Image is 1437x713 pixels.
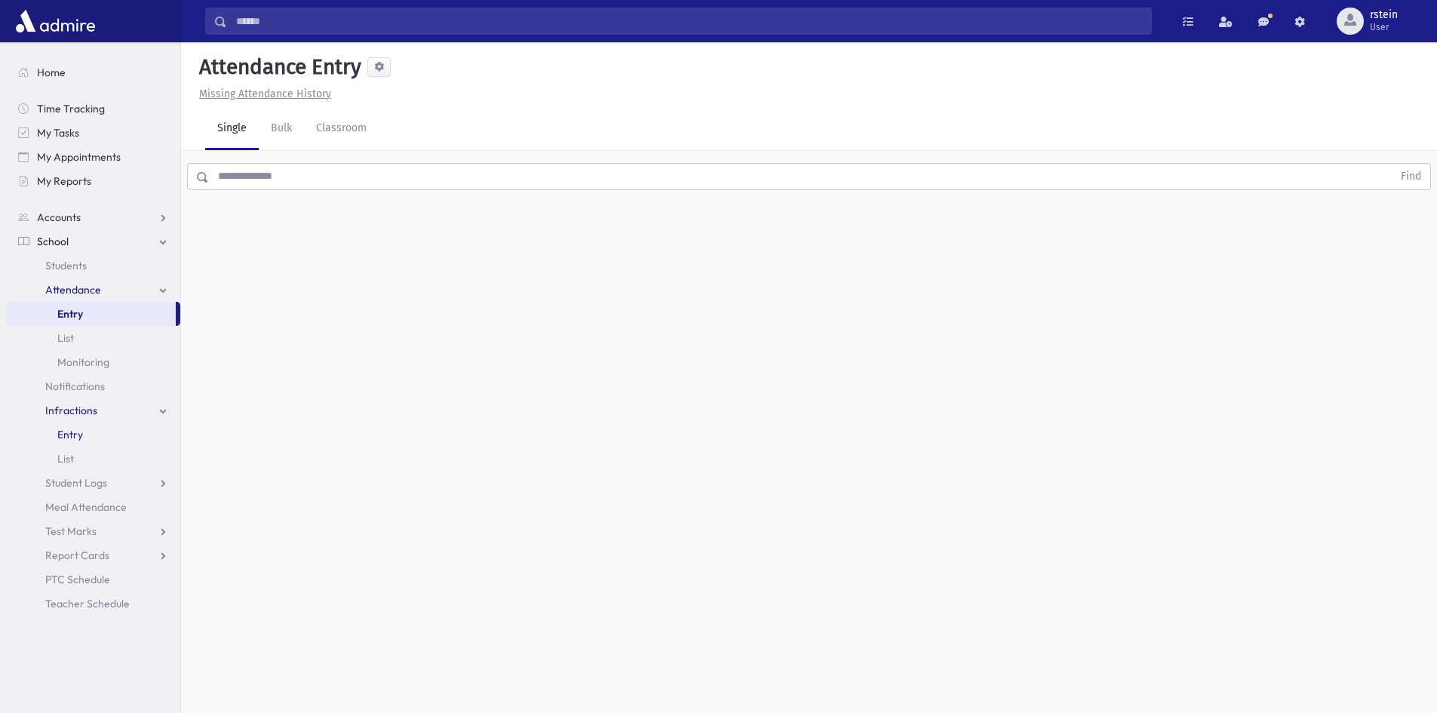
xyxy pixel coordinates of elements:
[37,211,81,224] span: Accounts
[6,205,180,229] a: Accounts
[6,145,180,169] a: My Appointments
[199,88,331,100] u: Missing Attendance History
[193,54,361,80] h5: Attendance Entry
[6,254,180,278] a: Students
[1392,164,1430,189] button: Find
[227,8,1151,35] input: Search
[6,302,176,326] a: Entry
[45,404,97,417] span: Infractions
[6,567,180,592] a: PTC Schedule
[6,326,180,350] a: List
[45,283,101,297] span: Attendance
[6,374,180,398] a: Notifications
[6,495,180,519] a: Meal Attendance
[304,108,379,150] a: Classroom
[6,229,180,254] a: School
[193,88,331,100] a: Missing Attendance History
[57,307,83,321] span: Entry
[6,592,180,616] a: Teacher Schedule
[6,543,180,567] a: Report Cards
[6,169,180,193] a: My Reports
[1370,21,1398,33] span: User
[6,60,180,85] a: Home
[6,350,180,374] a: Monitoring
[6,447,180,471] a: List
[45,259,87,272] span: Students
[6,121,180,145] a: My Tasks
[37,174,91,188] span: My Reports
[37,150,121,164] span: My Appointments
[37,126,79,140] span: My Tasks
[45,597,130,610] span: Teacher Schedule
[6,519,180,543] a: Test Marks
[45,500,127,514] span: Meal Attendance
[45,476,107,490] span: Student Logs
[57,452,74,466] span: List
[57,428,83,441] span: Entry
[37,102,105,115] span: Time Tracking
[37,66,66,79] span: Home
[12,6,99,36] img: AdmirePro
[57,331,74,345] span: List
[45,380,105,393] span: Notifications
[6,471,180,495] a: Student Logs
[57,355,109,369] span: Monitoring
[45,549,109,562] span: Report Cards
[6,398,180,423] a: Infractions
[6,278,180,302] a: Attendance
[6,423,180,447] a: Entry
[259,108,304,150] a: Bulk
[6,97,180,121] a: Time Tracking
[37,235,69,248] span: School
[1370,9,1398,21] span: rstein
[205,108,259,150] a: Single
[45,573,110,586] span: PTC Schedule
[45,524,97,538] span: Test Marks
